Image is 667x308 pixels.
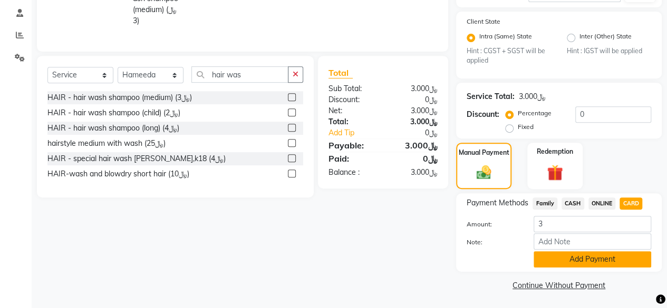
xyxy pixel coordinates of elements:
label: Client State [467,17,500,26]
label: Inter (Other) State [579,32,632,44]
span: Total [328,67,353,78]
div: ﷼3.000 [383,139,446,152]
div: Service Total: [467,91,515,102]
div: ﷼3.000 [383,116,446,127]
input: Add Note [534,233,651,250]
small: Hint : CGST + SGST will be applied [467,46,551,66]
div: Balance : [321,167,383,178]
label: Fixed [518,122,534,132]
label: Intra (Same) State [479,32,532,44]
span: Payment Methods [467,197,528,208]
img: _cash.svg [472,164,496,181]
div: HAIR - special hair wash [PERSON_NAME],k18 (﷼4) [47,153,226,164]
div: Total: [321,116,383,127]
div: Paid: [321,152,383,165]
div: ﷼0 [383,94,446,105]
input: Search or Scan [191,66,288,83]
div: hairstyle medium with wash (﷼25) [47,138,166,149]
span: ONLINE [588,197,616,210]
div: ﷼0 [393,127,446,138]
small: Hint : IGST will be applied [567,46,651,56]
img: _gift.svg [542,163,568,182]
label: Redemption [537,147,573,156]
div: ﷼3.000 [383,83,446,94]
div: ﷼3.000 [383,105,446,116]
label: Percentage [518,108,552,118]
div: HAIR - hair wash shampoo (child) (﷼2) [47,107,180,118]
div: Net: [321,105,383,116]
a: Continue Without Payment [458,280,660,291]
div: HAIR - hair wash shampoo (long) (﷼4) [47,123,179,134]
div: Discount: [467,109,499,120]
label: Note: [459,237,526,247]
div: ﷼3.000 [519,91,546,102]
div: HAIR-wash and blowdry short hair (﷼10) [47,168,189,180]
div: ﷼0 [383,152,446,165]
a: Add Tip [321,127,393,138]
div: Payable: [321,139,383,152]
div: Discount: [321,94,383,105]
label: Amount: [459,220,526,229]
span: Family [533,197,557,210]
div: HAIR - hair wash shampoo (medium) (﷼3) [47,92,192,103]
div: ﷼3.000 [383,167,446,178]
span: CASH [562,197,584,210]
div: Sub Total: [321,83,383,94]
button: Add Payment [534,251,651,267]
label: Manual Payment [459,148,509,157]
span: CARD [620,197,642,210]
input: Amount [534,216,651,232]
